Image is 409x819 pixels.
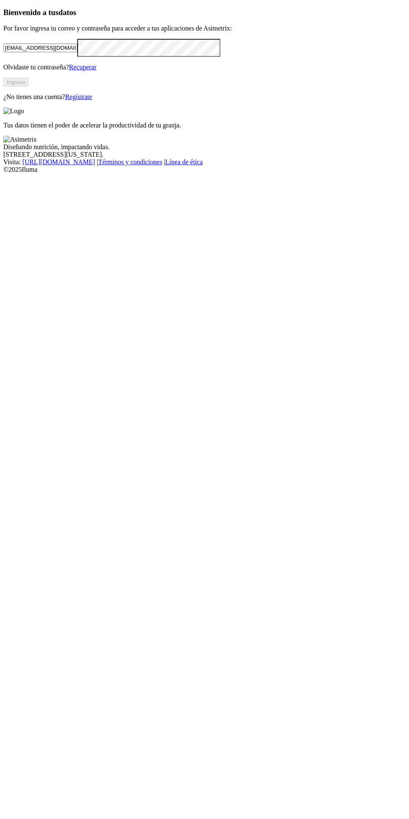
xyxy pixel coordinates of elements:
a: Términos y condiciones [98,158,162,165]
a: Recuperar [69,64,96,71]
button: Ingresa [3,78,28,86]
img: Asimetrix [3,136,37,143]
input: Tu correo [3,43,77,52]
div: © 2025 Iluma [3,166,406,173]
div: [STREET_ADDRESS][US_STATE]. [3,151,406,158]
p: Por favor ingresa tu correo y contraseña para acceder a tus aplicaciones de Asimetrix: [3,25,406,32]
div: Diseñando nutrición, impactando vidas. [3,143,406,151]
a: [URL][DOMAIN_NAME] [23,158,95,165]
div: Visita : | | [3,158,406,166]
img: Logo [3,107,24,115]
a: Línea de ética [165,158,203,165]
h3: Bienvenido a tus [3,8,406,17]
p: Olvidaste tu contraseña? [3,64,406,71]
p: ¿No tienes una cuenta? [3,93,406,101]
p: Tus datos tienen el poder de acelerar la productividad de tu granja. [3,122,406,129]
a: Regístrate [65,93,92,100]
span: datos [58,8,76,17]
